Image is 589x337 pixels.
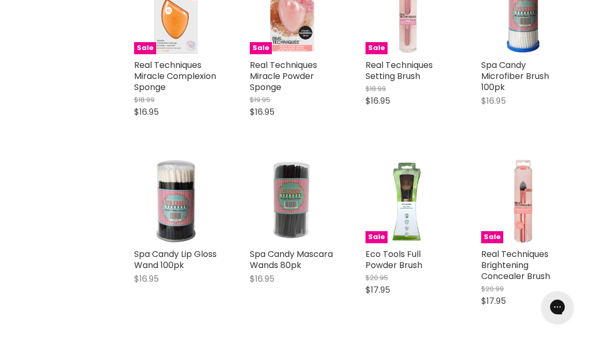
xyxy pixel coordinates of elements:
[481,95,506,107] span: $16.95
[481,59,549,93] a: Spa Candy Microfiber Brush 100pk
[134,59,216,93] a: Real Techniques Miracle Complexion Sponge
[481,231,503,243] span: Sale
[250,273,275,285] span: $16.95
[536,288,578,326] iframe: Gorgias live chat messenger
[250,106,275,118] span: $16.95
[250,42,272,54] span: Sale
[134,106,159,118] span: $16.95
[250,59,317,93] a: Real Techniques Miracle Powder Sponge
[481,284,504,294] span: $20.99
[481,248,550,282] a: Real Techniques Brightening Concealer Brush
[134,42,156,54] span: Sale
[365,231,388,243] span: Sale
[134,95,155,105] span: $18.99
[365,248,422,271] a: Eco Tools Full Powder Brush
[481,159,565,243] a: Real Techniques Brightening Concealer BrushSale
[250,248,333,271] a: Spa Candy Mascara Wands 80pk
[134,159,218,243] a: Spa Candy Lip Gloss Wand 100pk
[365,95,390,107] span: $16.95
[250,159,334,243] a: Spa Candy Mascara Wands 80pk
[481,295,506,307] span: $17.95
[250,95,270,105] span: $19.95
[481,159,565,243] img: Real Techniques Brightening Concealer Brush
[264,159,320,243] img: Spa Candy Mascara Wands 80pk
[365,84,386,94] span: $18.99
[365,284,390,296] span: $17.95
[134,248,217,271] a: Spa Candy Lip Gloss Wand 100pk
[365,159,450,243] img: Eco Tools Full Powder Brush
[134,273,159,285] span: $16.95
[365,159,450,243] a: Eco Tools Full Powder BrushSale
[148,159,205,243] img: Spa Candy Lip Gloss Wand 100pk
[365,42,388,54] span: Sale
[365,59,433,82] a: Real Techniques Setting Brush
[365,273,388,283] span: $20.95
